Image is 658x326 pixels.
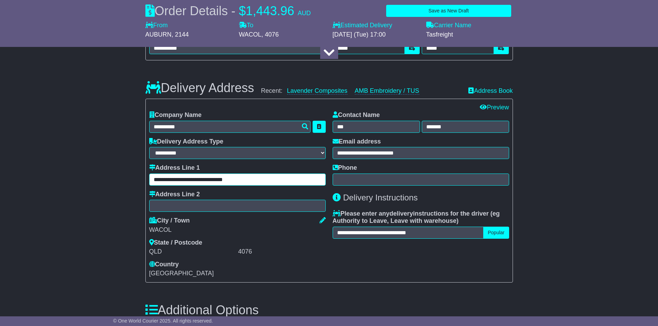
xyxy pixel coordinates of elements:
[149,138,223,146] label: Delivery Address Type
[145,31,172,38] span: AUBURN
[239,4,246,18] span: $
[333,31,419,39] div: [DATE] (Tue) 17:00
[426,31,513,39] div: Tasfreight
[298,10,311,17] span: AUD
[333,111,380,119] label: Contact Name
[480,104,509,111] a: Preview
[239,31,261,38] span: WACOL
[386,5,511,17] button: Save as New Draft
[145,3,311,18] div: Order Details -
[333,210,509,225] label: Please enter any instructions for the driver ( )
[246,4,294,18] span: 1,443.96
[145,81,254,95] h3: Delivery Address
[239,22,254,29] label: To
[145,22,168,29] label: From
[426,22,471,29] label: Carrier Name
[333,210,500,225] span: eg Authority to Leave, Leave with warehouse
[261,87,462,95] div: Recent:
[390,210,413,217] span: delivery
[287,87,347,95] a: Lavender Composites
[343,193,418,202] span: Delivery Instructions
[149,226,326,234] div: WACOL
[149,111,202,119] label: Company Name
[355,87,419,95] a: AMB Embroidery / TUS
[149,248,237,256] div: QLD
[172,31,189,38] span: , 2144
[113,318,213,324] span: © One World Courier 2025. All rights reserved.
[149,239,202,247] label: State / Postcode
[483,227,509,239] button: Popular
[261,31,279,38] span: , 4076
[145,303,513,317] h3: Additional Options
[149,164,200,172] label: Address Line 1
[238,248,326,256] div: 4076
[333,138,381,146] label: Email address
[149,191,200,198] label: Address Line 2
[149,261,179,268] label: Country
[149,217,190,225] label: City / Town
[468,87,513,94] a: Address Book
[333,164,357,172] label: Phone
[333,22,419,29] label: Estimated Delivery
[149,270,214,277] span: [GEOGRAPHIC_DATA]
